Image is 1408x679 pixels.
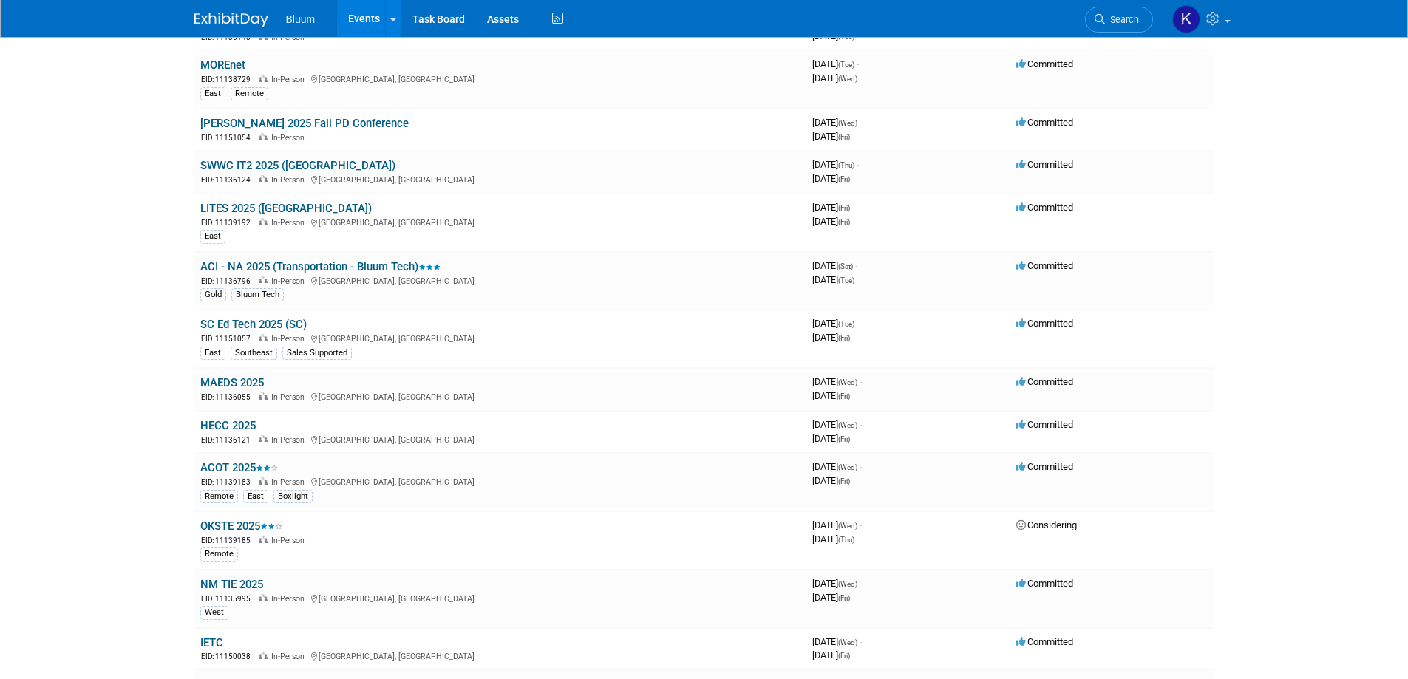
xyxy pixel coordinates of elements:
[812,117,862,128] span: [DATE]
[259,133,268,140] img: In-Person Event
[1016,636,1073,647] span: Committed
[259,652,268,659] img: In-Person Event
[201,478,256,486] span: EID: 11139183
[201,219,256,227] span: EID: 11139192
[1016,58,1073,69] span: Committed
[200,72,800,85] div: [GEOGRAPHIC_DATA], [GEOGRAPHIC_DATA]
[1016,519,1077,530] span: Considering
[200,332,800,344] div: [GEOGRAPHIC_DATA], [GEOGRAPHIC_DATA]
[200,606,228,619] div: West
[838,33,854,41] span: (Tue)
[838,580,857,588] span: (Wed)
[812,30,854,41] span: [DATE]
[1016,117,1073,128] span: Committed
[201,595,256,603] span: EID: 11135995
[838,594,850,602] span: (Fri)
[860,117,862,128] span: -
[838,75,857,83] span: (Wed)
[243,490,268,503] div: East
[271,133,309,143] span: In-Person
[860,578,862,589] span: -
[201,134,256,142] span: EID: 11151054
[200,419,256,432] a: HECC 2025
[201,536,256,545] span: EID: 11139185
[259,435,268,443] img: In-Person Event
[1016,260,1073,271] span: Committed
[201,393,256,401] span: EID: 11136055
[200,159,395,172] a: SWWC IT2 2025 ([GEOGRAPHIC_DATA])
[200,461,278,474] a: ACOT 2025
[812,461,862,472] span: [DATE]
[271,536,309,545] span: In-Person
[1016,202,1073,213] span: Committed
[201,75,256,83] span: EID: 11138729
[200,58,245,72] a: MOREnet
[857,159,859,170] span: -
[812,131,850,142] span: [DATE]
[860,419,862,430] span: -
[855,260,857,271] span: -
[231,87,268,100] div: Remote
[271,477,309,487] span: In-Person
[271,652,309,661] span: In-Person
[201,335,256,343] span: EID: 11151057
[259,276,268,284] img: In-Person Event
[812,390,850,401] span: [DATE]
[200,288,226,301] div: Gold
[200,376,264,389] a: MAEDS 2025
[857,318,859,329] span: -
[812,216,850,227] span: [DATE]
[838,435,850,443] span: (Fri)
[838,522,857,530] span: (Wed)
[1105,14,1139,25] span: Search
[200,260,441,273] a: ACI - NA 2025 (Transportation - Bluum Tech)
[838,638,857,646] span: (Wed)
[271,435,309,445] span: In-Person
[812,649,850,661] span: [DATE]
[201,652,256,661] span: EID: 11150038
[259,594,268,601] img: In-Person Event
[271,218,309,228] span: In-Person
[860,461,862,472] span: -
[838,276,854,284] span: (Tue)
[1016,461,1073,472] span: Committed
[200,490,238,503] div: Remote
[838,161,854,169] span: (Thu)
[259,477,268,485] img: In-Person Event
[812,159,859,170] span: [DATE]
[200,519,282,533] a: OKSTE 2025
[200,117,409,130] a: [PERSON_NAME] 2025 Fall PD Conference
[259,218,268,225] img: In-Person Event
[838,320,854,328] span: (Tue)
[812,636,862,647] span: [DATE]
[812,419,862,430] span: [DATE]
[838,477,850,485] span: (Fri)
[271,594,309,604] span: In-Person
[271,276,309,286] span: In-Person
[838,652,850,660] span: (Fri)
[838,175,850,183] span: (Fri)
[201,33,256,41] span: EID: 11136148
[860,636,862,647] span: -
[1016,318,1073,329] span: Committed
[812,433,850,444] span: [DATE]
[812,58,859,69] span: [DATE]
[200,230,225,243] div: East
[812,475,850,486] span: [DATE]
[286,13,316,25] span: Bluum
[812,592,850,603] span: [DATE]
[812,332,850,343] span: [DATE]
[838,334,850,342] span: (Fri)
[200,347,225,360] div: East
[273,490,313,503] div: Boxlight
[200,649,800,662] div: [GEOGRAPHIC_DATA], [GEOGRAPHIC_DATA]
[812,260,857,271] span: [DATE]
[838,119,857,127] span: (Wed)
[200,592,800,604] div: [GEOGRAPHIC_DATA], [GEOGRAPHIC_DATA]
[271,33,309,42] span: In-Person
[812,173,850,184] span: [DATE]
[200,202,372,215] a: LITES 2025 ([GEOGRAPHIC_DATA])
[812,274,854,285] span: [DATE]
[838,463,857,471] span: (Wed)
[812,72,857,83] span: [DATE]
